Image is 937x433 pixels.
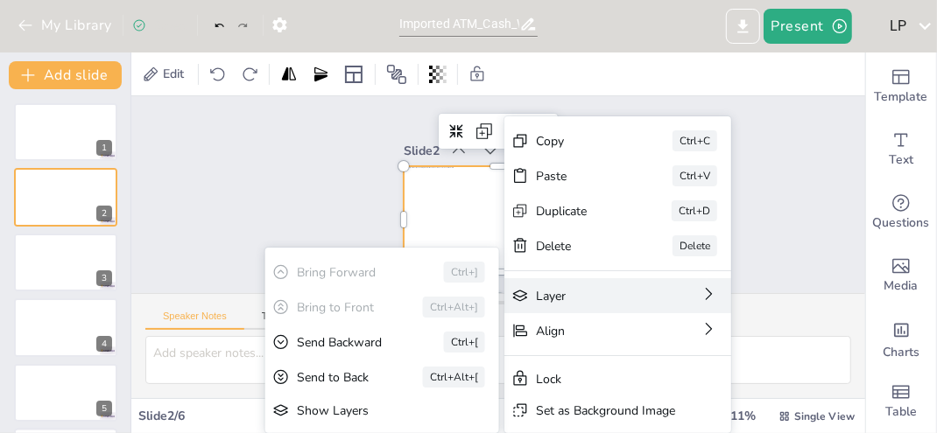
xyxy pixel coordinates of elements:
[9,61,122,89] button: Add slide
[883,343,919,362] span: Charts
[866,118,936,181] div: Add text boxes
[866,307,936,370] div: Add charts and graphs
[882,9,913,44] button: L P
[804,262,849,283] div: Ctrl+V
[726,9,760,44] button: Export to PowerPoint
[340,60,368,88] div: Layout
[804,227,849,248] div: Ctrl+C
[14,298,117,356] div: 4
[404,143,440,159] div: Slide 2
[866,181,936,244] div: Get real-time input from your audience
[96,270,112,286] div: 3
[866,55,936,118] div: Add ready made slides
[875,87,928,107] span: Template
[866,370,936,433] div: Add a table
[667,263,755,280] div: Paste
[889,150,913,170] span: Text
[244,311,322,330] button: Transcript
[884,276,919,296] span: Media
[667,228,755,245] div: Copy
[96,206,112,221] div: 2
[14,168,117,226] div: 2
[386,64,407,85] span: Position
[14,234,117,291] div: 3
[145,311,244,330] button: Speaker Notes
[138,408,537,424] div: Slide 2 / 6
[794,409,855,423] span: Single View
[96,336,112,352] div: 4
[873,213,930,233] span: Questions
[13,11,119,39] button: My Library
[882,10,913,42] div: L P
[764,9,851,44] button: Present
[96,140,112,156] div: 1
[14,364,117,422] div: 5
[132,17,187,34] div: Saved
[159,66,187,82] span: Edit
[399,11,519,37] input: Insert title
[14,103,117,161] div: 1
[866,244,936,307] div: Add images, graphics, shapes or video
[885,402,917,422] span: Table
[722,408,764,424] div: 11 %
[96,401,112,416] div: 5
